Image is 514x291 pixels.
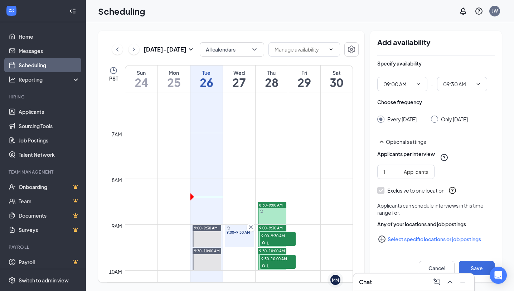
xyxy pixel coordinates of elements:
[378,235,386,243] svg: PlusCircle
[321,66,353,92] a: August 30, 2025
[19,194,80,208] a: TeamCrown
[377,137,495,146] div: Optional settings
[19,29,80,44] a: Home
[19,105,80,119] a: Applicants
[130,45,137,54] svg: ChevronRight
[377,60,422,67] div: Specify availability
[158,66,190,92] a: August 25, 2025
[386,138,495,145] div: Optional settings
[19,277,69,284] div: Switch to admin view
[377,98,422,106] div: Choose frequency
[387,187,445,194] div: Exclusive to one location
[9,277,16,284] svg: Settings
[321,69,353,76] div: Sat
[446,278,454,286] svg: ChevronUp
[440,153,448,162] svg: QuestionInfo
[9,169,78,175] div: Team Management
[377,137,386,146] svg: SmallChevronUp
[114,45,121,54] svg: ChevronLeft
[223,76,255,88] h1: 27
[19,133,80,147] a: Job Postings
[492,8,498,14] div: JW
[190,69,223,76] div: Tue
[200,42,264,57] button: All calendarsChevronDown
[267,263,269,268] span: 1
[19,76,80,83] div: Reporting
[433,278,441,286] svg: ComposeMessage
[158,76,190,88] h1: 25
[8,7,15,14] svg: WorkstreamLogo
[260,209,263,213] svg: Sync
[112,44,123,55] button: ChevronLeft
[377,38,495,47] h2: Add availability
[475,7,483,15] svg: QuestionInfo
[260,255,296,262] span: 9:30-10:00 AM
[267,241,269,246] span: 1
[110,222,123,230] div: 9am
[377,220,495,228] div: Any of your locations and job postings
[377,150,435,157] div: Applicants per interview
[431,276,443,288] button: ComposeMessage
[457,276,469,288] button: Minimize
[9,76,16,83] svg: Analysis
[110,130,123,138] div: 7am
[448,186,457,195] svg: QuestionInfo
[109,75,118,82] span: PST
[19,119,80,133] a: Sourcing Tools
[125,76,157,88] h1: 24
[261,264,266,268] svg: User
[359,278,372,286] h3: Chat
[444,276,456,288] button: ChevronUp
[19,255,80,269] a: PayrollCrown
[125,69,157,76] div: Sun
[459,261,495,275] button: Save
[256,66,288,92] a: August 28, 2025
[144,45,186,53] h3: [DATE] - [DATE]
[259,248,285,253] span: 9:30-10:00 AM
[186,45,195,54] svg: SmallChevronDown
[158,69,190,76] div: Mon
[459,278,467,286] svg: Minimize
[247,224,254,231] svg: Cross
[261,241,266,245] svg: User
[19,58,80,72] a: Scheduling
[260,232,296,239] span: 9:00-9:30 AM
[9,94,78,100] div: Hiring
[98,5,145,17] h1: Scheduling
[441,116,468,123] div: Only [DATE]
[275,45,325,53] input: Manage availability
[19,147,80,162] a: Talent Network
[256,76,288,88] h1: 28
[490,267,507,284] div: Open Intercom Messenger
[227,226,230,230] svg: Sync
[347,45,356,54] svg: Settings
[344,42,359,57] button: Settings
[19,208,80,223] a: DocumentsCrown
[109,66,118,75] svg: Clock
[251,46,258,53] svg: ChevronDown
[387,116,417,123] div: Every [DATE]
[107,268,123,276] div: 10am
[194,225,218,231] span: 9:00-9:30 AM
[223,66,255,92] a: August 27, 2025
[19,44,80,58] a: Messages
[19,180,80,194] a: OnboardingCrown
[321,76,353,88] h1: 30
[259,225,283,231] span: 9:00-9:30 AM
[288,66,320,92] a: August 29, 2025
[377,202,495,216] div: Applicants can schedule interviews in this time range for:
[190,66,223,92] a: August 26, 2025
[125,66,157,92] a: August 24, 2025
[288,69,320,76] div: Fri
[328,47,334,52] svg: ChevronDown
[416,81,421,87] svg: ChevronDown
[194,248,220,253] span: 9:30-10:00 AM
[377,232,495,246] button: Select specific locations or job postingsPlusCircle
[419,261,455,275] button: Cancel
[404,168,428,176] div: Applicants
[110,176,123,184] div: 8am
[19,223,80,237] a: SurveysCrown
[256,69,288,76] div: Thu
[227,230,253,235] span: 9:00-9:30 AM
